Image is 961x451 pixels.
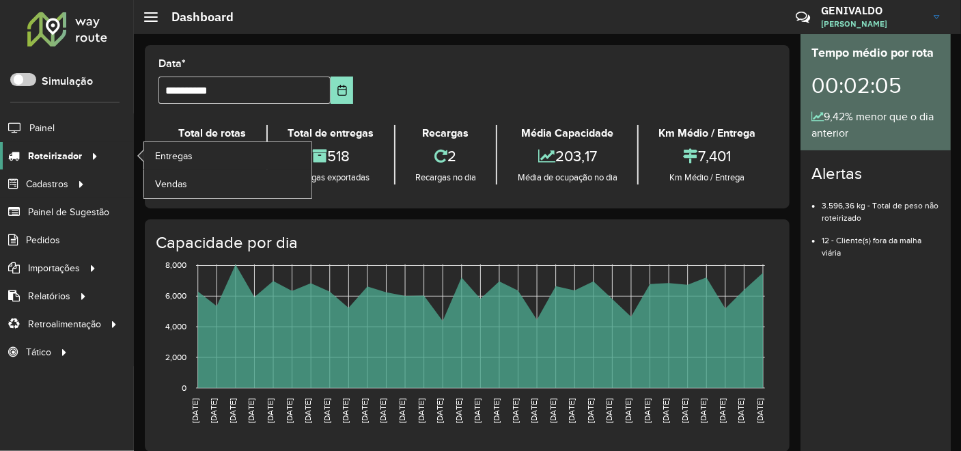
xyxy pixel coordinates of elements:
span: Vendas [155,177,187,191]
text: [DATE] [755,398,764,423]
div: Tempo médio por rota [811,44,940,62]
text: [DATE] [718,398,727,423]
span: Cadastros [26,177,68,191]
span: Painel de Sugestão [28,205,109,219]
a: Entregas [144,142,311,169]
text: 6,000 [165,292,186,301]
text: [DATE] [417,398,426,423]
div: Média de ocupação no dia [501,171,634,184]
h4: Alertas [811,164,940,184]
div: 518 [271,141,391,171]
text: [DATE] [548,398,557,423]
text: [DATE] [511,398,520,423]
a: Vendas [144,170,311,197]
label: Simulação [42,73,93,90]
text: [DATE] [191,398,199,423]
text: [DATE] [247,398,256,423]
span: Retroalimentação [28,317,101,331]
a: Contato Rápido [788,3,818,32]
li: 3.596,36 kg - Total de peso não roteirizado [822,189,940,224]
span: [PERSON_NAME] [821,18,923,30]
text: [DATE] [567,398,576,423]
text: 8,000 [165,261,186,270]
text: [DATE] [435,398,444,423]
div: 00:02:05 [811,62,940,109]
div: Km Médio / Entrega [642,171,772,184]
text: [DATE] [341,398,350,423]
text: 2,000 [165,353,186,361]
text: [DATE] [379,398,388,423]
text: [DATE] [473,398,482,423]
span: Entregas [155,149,193,163]
text: [DATE] [699,398,708,423]
text: 0 [182,383,186,392]
text: [DATE] [322,398,331,423]
text: [DATE] [492,398,501,423]
span: Importações [28,261,80,275]
div: 2 [399,141,493,171]
text: [DATE] [209,398,218,423]
text: [DATE] [605,398,614,423]
div: Recargas [399,125,493,141]
text: [DATE] [285,398,294,423]
div: 203,17 [501,141,634,171]
text: [DATE] [586,398,595,423]
li: 12 - Cliente(s) fora da malha viária [822,224,940,259]
span: Painel [29,121,55,135]
div: Recargas no dia [399,171,493,184]
h2: Dashboard [158,10,234,25]
div: Entregas exportadas [271,171,391,184]
h4: Capacidade por dia [156,233,776,253]
h3: GENIVALDO [821,4,923,17]
text: [DATE] [454,398,463,423]
div: Km Médio / Entrega [642,125,772,141]
text: [DATE] [266,398,275,423]
div: 9,42% menor que o dia anterior [811,109,940,141]
div: 7,401 [642,141,772,171]
text: [DATE] [303,398,312,423]
text: [DATE] [643,398,652,423]
span: Tático [26,345,51,359]
text: [DATE] [360,398,369,423]
text: [DATE] [624,398,632,423]
text: [DATE] [680,398,689,423]
text: [DATE] [529,398,538,423]
label: Data [158,55,186,72]
span: Relatórios [28,289,70,303]
text: 4,000 [165,322,186,331]
div: Total de entregas [271,125,391,141]
text: [DATE] [228,398,237,423]
div: Média Capacidade [501,125,634,141]
text: [DATE] [737,398,746,423]
text: [DATE] [661,398,670,423]
span: Roteirizador [28,149,82,163]
button: Choose Date [331,77,353,104]
text: [DATE] [398,398,406,423]
span: Pedidos [26,233,60,247]
div: Total de rotas [162,125,263,141]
